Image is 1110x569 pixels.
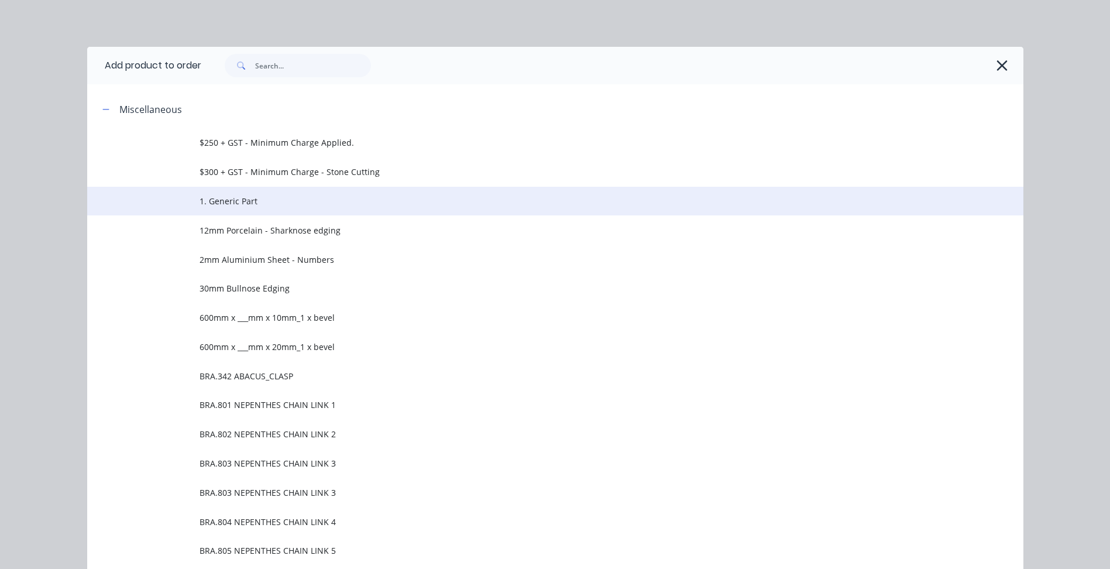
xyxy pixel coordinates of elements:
span: 30mm Bullnose Edging [200,282,858,294]
span: BRA.342 ABACUS_CLASP [200,370,858,382]
span: BRA.802 NEPENTHES CHAIN LINK 2 [200,428,858,440]
span: $250 + GST - Minimum Charge Applied. [200,136,858,149]
span: 600mm x ___mm x 10mm_1 x bevel [200,311,858,324]
span: BRA.803 NEPENTHES CHAIN LINK 3 [200,486,858,499]
span: 12mm Porcelain - Sharknose edging [200,224,858,236]
span: BRA.805 NEPENTHES CHAIN LINK 5 [200,544,858,557]
div: Add product to order [87,47,201,84]
span: 600mm x ___mm x 20mm_1 x bevel [200,341,858,353]
span: BRA.804 NEPENTHES CHAIN LINK 4 [200,516,858,528]
span: BRA.803 NEPENTHES CHAIN LINK 3 [200,457,858,469]
span: 2mm Aluminium Sheet - Numbers [200,253,858,266]
span: $300 + GST - Minimum Charge - Stone Cutting [200,166,858,178]
span: BRA.801 NEPENTHES CHAIN LINK 1 [200,399,858,411]
input: Search... [255,54,371,77]
div: Miscellaneous [119,102,182,116]
span: 1. Generic Part [200,195,858,207]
